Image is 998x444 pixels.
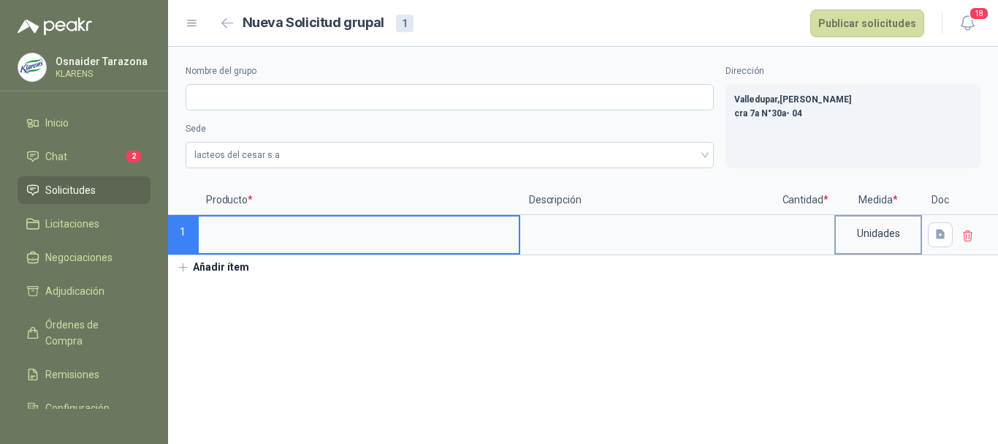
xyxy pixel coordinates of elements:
a: Licitaciones [18,210,151,238]
label: Dirección [725,64,980,78]
h2: Nueva Solicitud grupal [243,12,384,34]
p: Producto [197,186,520,215]
div: Unidades [836,217,921,250]
p: Cantidad [776,186,834,215]
span: Órdenes de Compra [45,317,137,349]
p: 1 [168,215,197,255]
p: Medida [834,186,922,215]
span: Solicitudes [45,182,96,198]
a: Configuración [18,394,151,422]
span: 18 [969,7,989,20]
label: Nombre del grupo [186,64,714,78]
a: Inicio [18,109,151,137]
p: Osnaider Tarazona [56,56,148,67]
a: Remisiones [18,361,151,388]
span: Inicio [45,115,69,131]
button: Publicar solicitudes [810,10,924,37]
a: Chat2 [18,143,151,170]
span: Configuración [45,400,110,416]
span: Adjudicación [45,283,104,299]
p: cra 7a N°30a- 04 [734,107,972,121]
img: Logo peakr [18,18,92,35]
span: Licitaciones [45,216,99,232]
span: Chat [45,148,67,165]
div: 1 [396,15,414,32]
a: Solicitudes [18,176,151,204]
button: Añadir ítem [168,255,258,280]
p: Doc [922,186,959,215]
span: lacteos del cesar s.a [194,144,705,166]
p: Valledupar , [PERSON_NAME] [734,93,972,107]
p: Descripción [520,186,776,215]
span: Negociaciones [45,249,113,266]
a: Negociaciones [18,244,151,271]
span: 2 [126,151,142,162]
a: Órdenes de Compra [18,311,151,355]
img: Company Logo [18,53,46,81]
p: KLARENS [56,69,148,78]
label: Sede [186,122,714,136]
button: 18 [954,10,980,37]
a: Adjudicación [18,277,151,305]
span: Remisiones [45,366,99,383]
